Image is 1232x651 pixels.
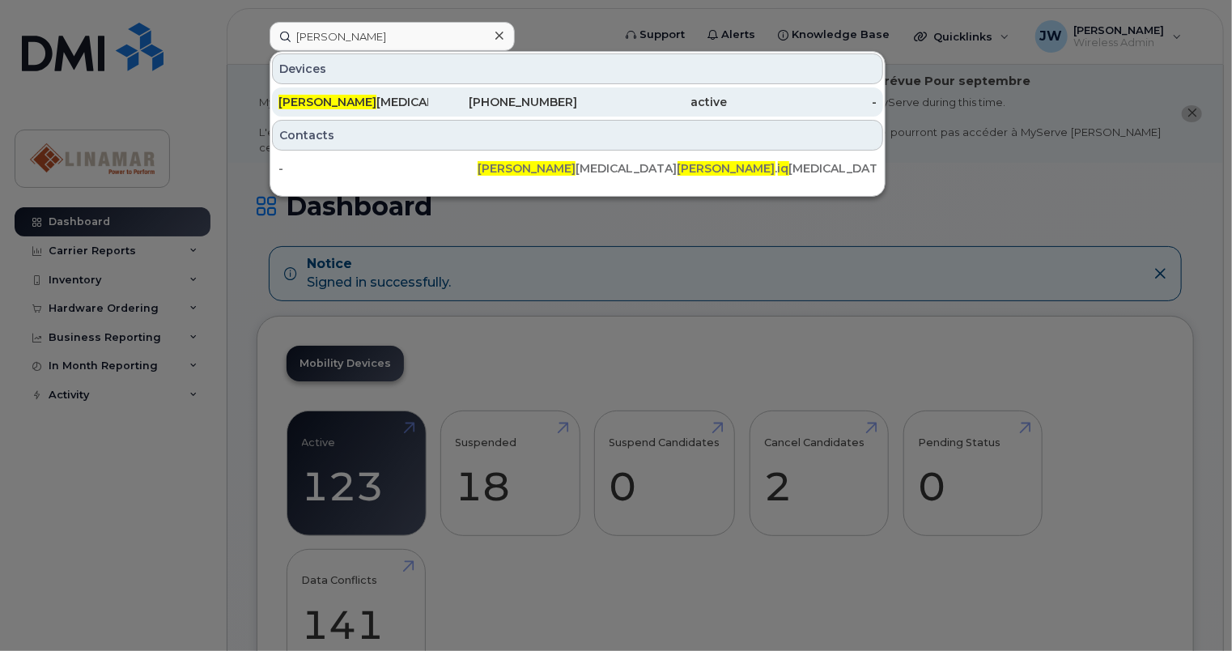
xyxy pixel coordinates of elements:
[272,154,883,183] a: -[PERSON_NAME][MEDICAL_DATA][PERSON_NAME].iq[MEDICAL_DATA][EMAIL_ADDRESS][DOMAIN_NAME]
[278,94,428,110] div: [MEDICAL_DATA]
[278,95,376,109] span: [PERSON_NAME]
[428,94,578,110] div: [PHONE_NUMBER]
[478,161,576,176] span: [PERSON_NAME]
[272,87,883,117] a: [PERSON_NAME][MEDICAL_DATA][PHONE_NUMBER]active-
[578,94,728,110] div: active
[478,160,677,177] div: [MEDICAL_DATA]
[678,160,877,177] div: . [MEDICAL_DATA][EMAIL_ADDRESS][DOMAIN_NAME]
[727,94,877,110] div: -
[678,161,775,176] span: [PERSON_NAME]
[778,161,789,176] span: iq
[272,120,883,151] div: Contacts
[278,160,478,177] div: -
[272,53,883,84] div: Devices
